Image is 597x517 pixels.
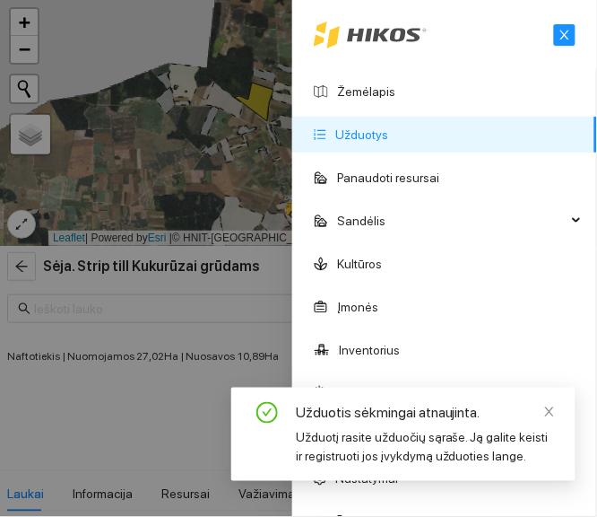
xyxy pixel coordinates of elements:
a: Meteorologija [339,386,415,400]
span: Sandėlis [337,203,567,239]
button: close [554,24,575,46]
div: Užduotis sėkmingai atnaujinta. [296,402,554,424]
a: Inventorius [339,343,400,357]
span: check-circle [256,402,278,427]
a: Panaudoti resursai [337,171,439,185]
a: Žemėlapis [337,84,395,99]
span: close [555,29,575,41]
div: Užduotį rasite užduočių sąraše. Ją galite keisti ir registruoti jos įvykdymą užduoties lange. [296,427,554,467]
a: Užduotys [335,127,388,142]
a: Kultūros [337,257,382,271]
span: close [543,406,556,418]
a: Įmonės [337,300,378,314]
